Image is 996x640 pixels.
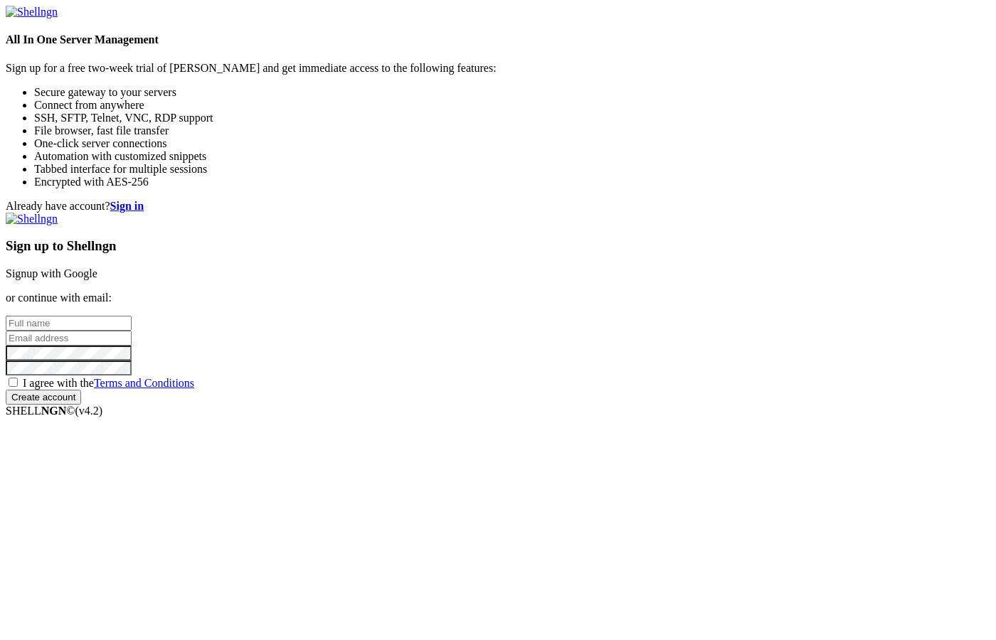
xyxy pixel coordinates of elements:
[41,405,67,417] b: NGN
[6,292,990,304] p: or continue with email:
[6,213,58,225] img: Shellngn
[34,124,990,137] li: File browser, fast file transfer
[6,390,81,405] input: Create account
[34,137,990,150] li: One-click server connections
[34,150,990,163] li: Automation with customized snippets
[6,316,132,331] input: Full name
[6,238,990,254] h3: Sign up to Shellngn
[94,377,194,389] a: Terms and Conditions
[6,62,990,75] p: Sign up for a free two-week trial of [PERSON_NAME] and get immediate access to the following feat...
[34,163,990,176] li: Tabbed interface for multiple sessions
[6,331,132,346] input: Email address
[9,378,18,387] input: I agree with theTerms and Conditions
[6,405,102,417] span: SHELL ©
[34,176,990,188] li: Encrypted with AES-256
[6,6,58,18] img: Shellngn
[34,99,990,112] li: Connect from anywhere
[6,200,990,213] div: Already have account?
[6,267,97,279] a: Signup with Google
[110,200,144,212] a: Sign in
[75,405,103,417] span: 4.2.0
[34,86,990,99] li: Secure gateway to your servers
[23,377,194,389] span: I agree with the
[6,33,990,46] h4: All In One Server Management
[34,112,990,124] li: SSH, SFTP, Telnet, VNC, RDP support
